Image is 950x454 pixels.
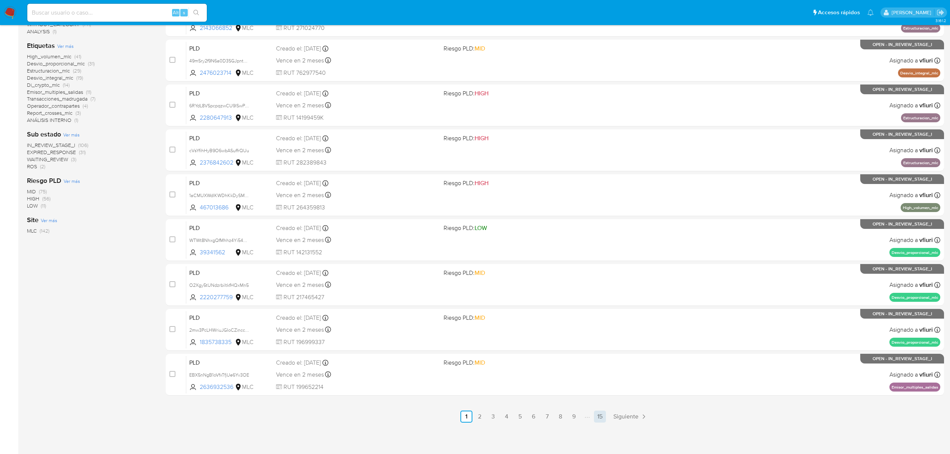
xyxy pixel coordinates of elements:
[867,9,874,16] a: Notificaciones
[935,18,946,24] span: 3.161.2
[818,9,860,16] span: Accesos rápidos
[173,9,179,16] span: Alt
[183,9,185,16] span: s
[937,9,944,16] a: Salir
[189,7,204,18] button: search-icon
[892,9,934,16] p: valentina.fiuri@mercadolibre.com
[27,8,207,18] input: Buscar usuario o caso...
